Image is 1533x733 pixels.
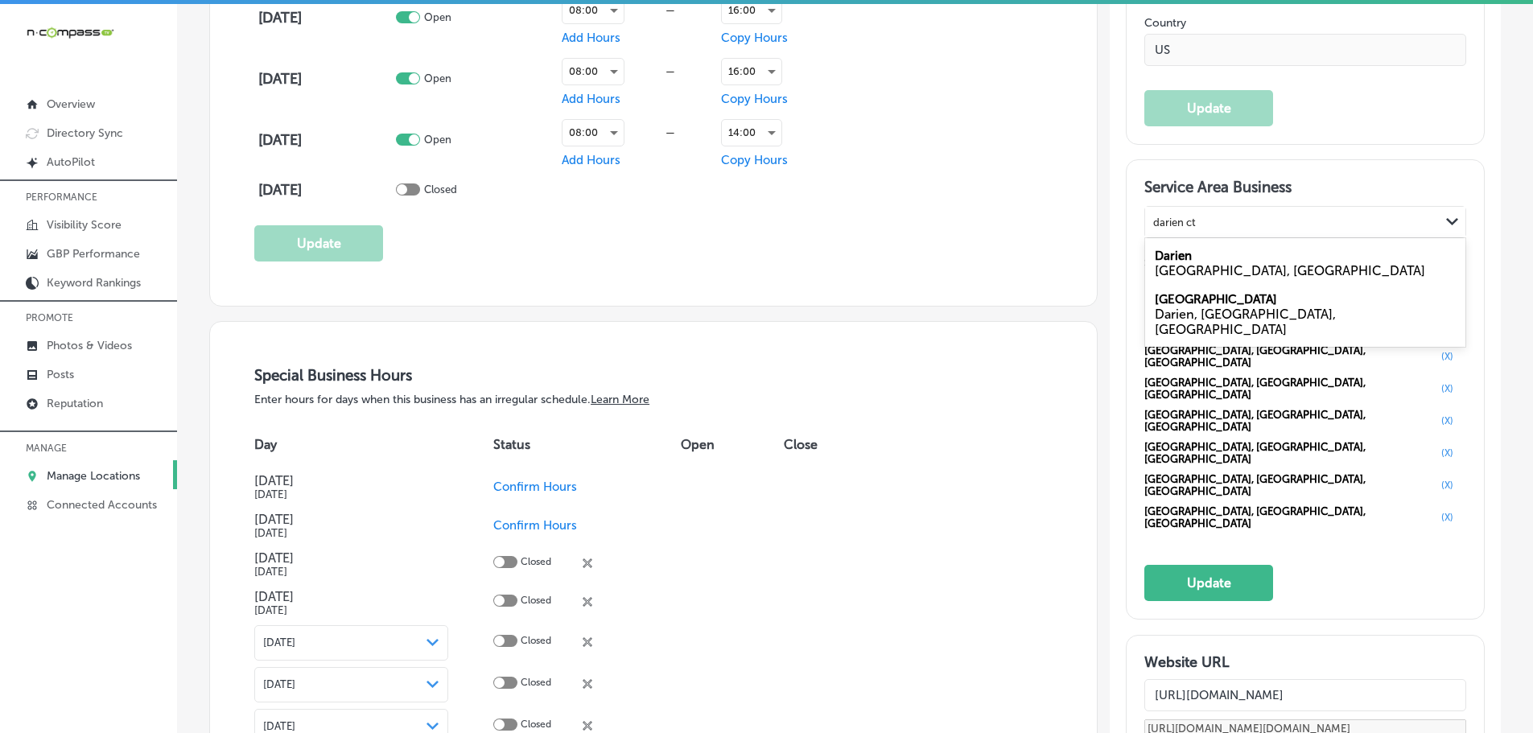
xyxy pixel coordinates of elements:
p: Closed [521,595,551,610]
p: Closed [424,183,457,196]
label: Darien [1155,249,1192,263]
p: Open [424,134,451,146]
p: Reputation [47,397,103,410]
span: Copy Hours [721,31,788,45]
span: Copy Hours [721,153,788,167]
label: Darien School District [1155,292,1277,307]
h4: [DATE] [258,181,392,199]
button: (X) [1436,511,1458,524]
h5: [DATE] [254,527,448,539]
span: [GEOGRAPHIC_DATA], [GEOGRAPHIC_DATA], [GEOGRAPHIC_DATA] [1144,505,1436,529]
p: Directory Sync [47,126,123,140]
th: Open [681,422,784,467]
h5: [DATE] [254,604,448,616]
h4: [DATE] [254,550,448,566]
h4: [DATE] [254,473,448,488]
h4: [DATE] [254,512,448,527]
h3: Service Area Business [1144,178,1466,202]
span: [GEOGRAPHIC_DATA], [GEOGRAPHIC_DATA], [GEOGRAPHIC_DATA] [1144,473,1436,497]
th: Status [493,422,681,467]
p: Keyword Rankings [47,276,141,290]
span: Confirm Hours [493,480,577,494]
p: Visibility Score [47,218,122,232]
th: Day [254,422,493,467]
div: — [624,126,717,138]
span: Add Hours [562,92,620,106]
h4: [DATE] [258,9,392,27]
button: (X) [1436,447,1458,459]
button: (X) [1436,382,1458,395]
p: Closed [521,635,551,650]
span: Selected Service Area(s) [1144,257,1258,269]
div: Darien, CT, USA [1155,307,1456,337]
span: [GEOGRAPHIC_DATA], [GEOGRAPHIC_DATA], [GEOGRAPHIC_DATA] [1144,312,1436,336]
button: (X) [1436,350,1458,363]
button: (X) [1436,479,1458,492]
span: [GEOGRAPHIC_DATA], [GEOGRAPHIC_DATA], [GEOGRAPHIC_DATA] [1144,409,1436,433]
button: Update [1144,565,1273,601]
h5: [DATE] [254,488,448,500]
a: Learn More [591,393,649,406]
div: 16:00 [722,59,781,84]
h4: [DATE] [258,131,392,149]
p: Open [424,11,451,23]
span: Add Hours [562,31,620,45]
div: 14:00 [722,120,781,146]
span: [DATE] [263,678,295,690]
button: Update [1144,90,1273,126]
div: — [624,65,717,77]
p: Overview [47,97,95,111]
p: Closed [521,556,551,571]
div: — [624,4,717,16]
p: Photos & Videos [47,339,132,352]
p: Connected Accounts [47,498,157,512]
span: [GEOGRAPHIC_DATA], [GEOGRAPHIC_DATA], [GEOGRAPHIC_DATA] [1144,377,1436,401]
span: Confirm Hours [493,518,577,533]
h3: Special Business Hours [254,366,1053,385]
h5: [DATE] [254,566,448,578]
p: Enter hours for days when this business has an irregular schedule. [254,393,1053,406]
span: [DATE] [263,720,295,732]
p: AutoPilot [47,155,95,169]
p: Closed [521,677,551,692]
span: [GEOGRAPHIC_DATA], [GEOGRAPHIC_DATA], [GEOGRAPHIC_DATA] [1144,441,1436,465]
span: [DATE] [263,636,295,649]
h3: Website URL [1144,653,1466,671]
span: [GEOGRAPHIC_DATA], [GEOGRAPHIC_DATA], [GEOGRAPHIC_DATA] [1144,280,1436,304]
button: Update [254,225,383,261]
p: Posts [47,368,74,381]
span: [GEOGRAPHIC_DATA], [GEOGRAPHIC_DATA], [GEOGRAPHIC_DATA] [1144,344,1436,369]
label: Country [1144,16,1466,30]
input: Add Location Website [1144,679,1466,711]
p: GBP Performance [47,247,140,261]
input: Country [1144,34,1466,66]
span: Copy Hours [721,92,788,106]
th: Close [784,422,853,467]
p: Manage Locations [47,469,140,483]
div: 08:00 [563,120,624,146]
h4: [DATE] [254,589,448,604]
button: (X) [1436,414,1458,427]
span: Add Hours [562,153,620,167]
div: CT, USA [1155,263,1456,278]
h4: [DATE] [258,70,392,88]
div: 08:00 [563,59,624,84]
p: Open [424,72,451,84]
img: 660ab0bf-5cc7-4cb8-ba1c-48b5ae0f18e60NCTV_CLogo_TV_Black_-500x88.png [26,25,114,40]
